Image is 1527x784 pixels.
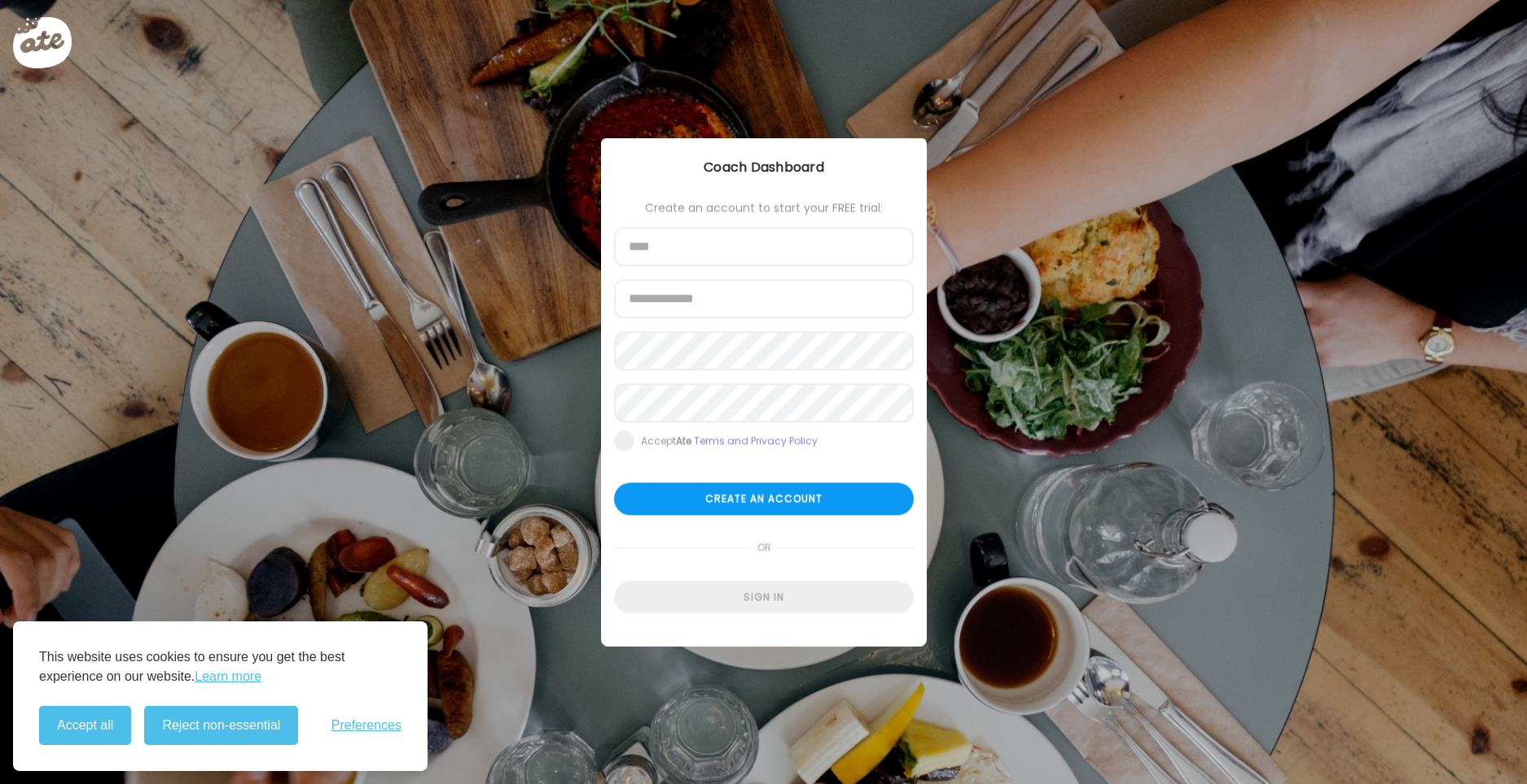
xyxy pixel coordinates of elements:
b: Ate [676,434,691,448]
div: Create an account to start your FREE trial: [614,202,914,215]
a: Learn more [195,667,261,686]
span: or [750,532,777,564]
p: This website uses cookies to ensure you get the best experience on our website. [39,647,401,686]
button: Reject non-essential [144,706,298,745]
a: Terms and Privacy Policy [694,434,818,448]
div: Create an account [614,483,914,516]
button: Accept all cookies [39,706,131,745]
div: Accept [641,435,818,448]
div: Sign in [614,581,914,614]
button: Toggle preferences [331,718,401,733]
span: Preferences [331,718,401,733]
div: Coach Dashboard [601,158,927,177]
